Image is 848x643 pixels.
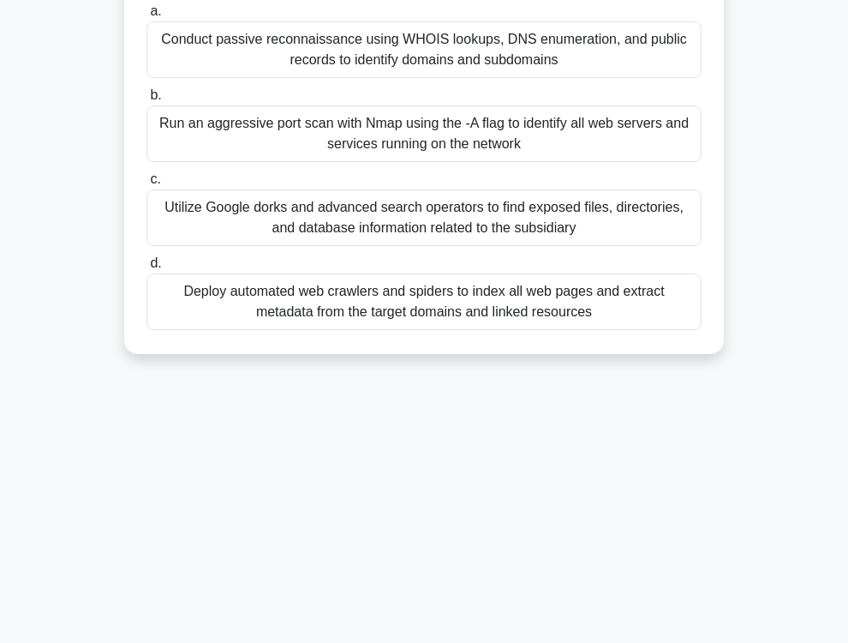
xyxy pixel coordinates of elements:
[150,87,161,102] span: b.
[146,273,702,330] div: Deploy automated web crawlers and spiders to index all web pages and extract metadata from the ta...
[146,21,702,78] div: Conduct passive reconnaissance using WHOIS lookups, DNS enumeration, and public records to identi...
[150,3,161,18] span: a.
[150,255,161,270] span: d.
[150,171,160,186] span: c.
[146,105,702,162] div: Run an aggressive port scan with Nmap using the -A flag to identify all web servers and services ...
[146,189,702,246] div: Utilize Google dorks and advanced search operators to find exposed files, directories, and databa...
